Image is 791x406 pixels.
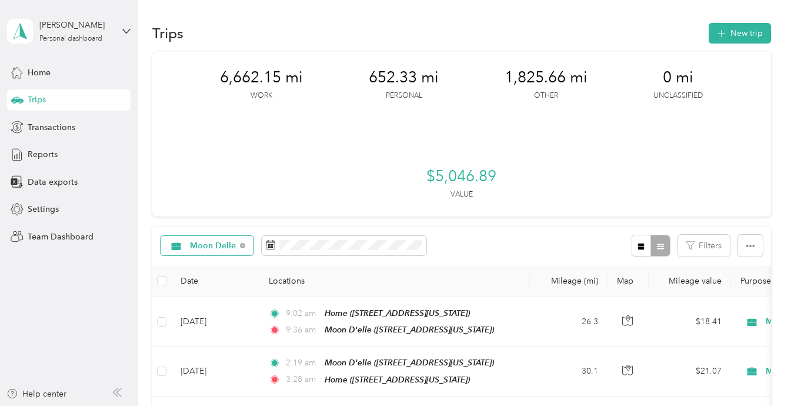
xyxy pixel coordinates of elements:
[251,91,272,101] p: Work
[725,340,791,406] iframe: Everlance-gr Chat Button Frame
[534,91,558,101] p: Other
[259,265,530,297] th: Locations
[39,35,102,42] div: Personal dashboard
[286,373,319,386] span: 3:28 am
[152,27,183,39] h1: Trips
[39,19,113,31] div: [PERSON_NAME]
[6,388,66,400] button: Help center
[28,66,51,79] span: Home
[286,357,319,370] span: 2:19 am
[649,265,731,297] th: Mileage value
[171,297,259,347] td: [DATE]
[325,325,494,334] span: Moon D'elle ([STREET_ADDRESS][US_STATE])
[649,347,731,396] td: $21.07
[653,91,703,101] p: Unclassified
[608,265,649,297] th: Map
[190,242,236,250] span: Moon Delle
[325,375,470,384] span: Home ([STREET_ADDRESS][US_STATE])
[28,203,59,215] span: Settings
[663,68,693,87] span: 0 mi
[286,324,319,337] span: 9:36 am
[450,189,473,200] p: Value
[505,68,588,87] span: 1,825.66 mi
[678,235,730,257] button: Filters
[325,308,470,318] span: Home ([STREET_ADDRESS][US_STATE])
[28,148,58,161] span: Reports
[649,297,731,347] td: $18.41
[325,358,494,367] span: Moon D'elle ([STREET_ADDRESS][US_STATE])
[28,176,78,188] span: Data exports
[28,94,46,106] span: Trips
[28,231,94,243] span: Team Dashboard
[709,23,771,44] button: New trip
[386,91,422,101] p: Personal
[530,347,608,396] td: 30.1
[530,265,608,297] th: Mileage (mi)
[426,167,496,186] span: $5,046.89
[171,265,259,297] th: Date
[286,307,319,320] span: 9:02 am
[220,68,303,87] span: 6,662.15 mi
[28,121,75,134] span: Transactions
[369,68,439,87] span: 652.33 mi
[530,297,608,347] td: 26.3
[171,347,259,396] td: [DATE]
